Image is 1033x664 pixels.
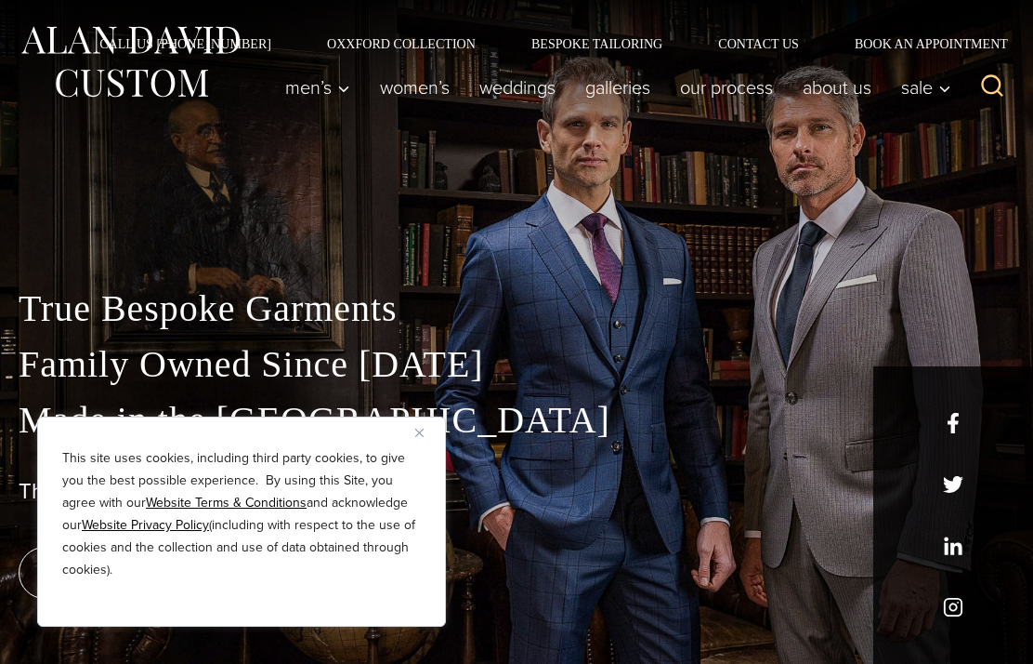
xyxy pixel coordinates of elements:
[270,69,961,106] nav: Primary Navigation
[365,69,464,106] a: Women’s
[19,478,1014,505] h1: The Best Custom Suits NYC Has to Offer
[570,69,665,106] a: Galleries
[665,69,788,106] a: Our Process
[901,78,951,97] span: Sale
[19,547,279,599] a: book an appointment
[285,78,350,97] span: Men’s
[970,65,1014,110] button: View Search Form
[827,37,1014,50] a: Book an Appointment
[62,447,421,581] p: This site uses cookies, including third party cookies, to give you the best possible experience. ...
[82,515,209,535] a: Website Privacy Policy
[19,20,242,103] img: Alan David Custom
[415,421,438,444] button: Close
[19,281,1014,448] p: True Bespoke Garments Family Owned Since [DATE] Made in the [GEOGRAPHIC_DATA]
[464,69,570,106] a: weddings
[690,37,827,50] a: Contact Us
[72,37,299,50] a: Call Us [PHONE_NUMBER]
[72,37,1014,50] nav: Secondary Navigation
[503,37,690,50] a: Bespoke Tailoring
[788,69,886,106] a: About Us
[415,429,424,437] img: Close
[299,37,503,50] a: Oxxford Collection
[146,493,307,512] a: Website Terms & Conditions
